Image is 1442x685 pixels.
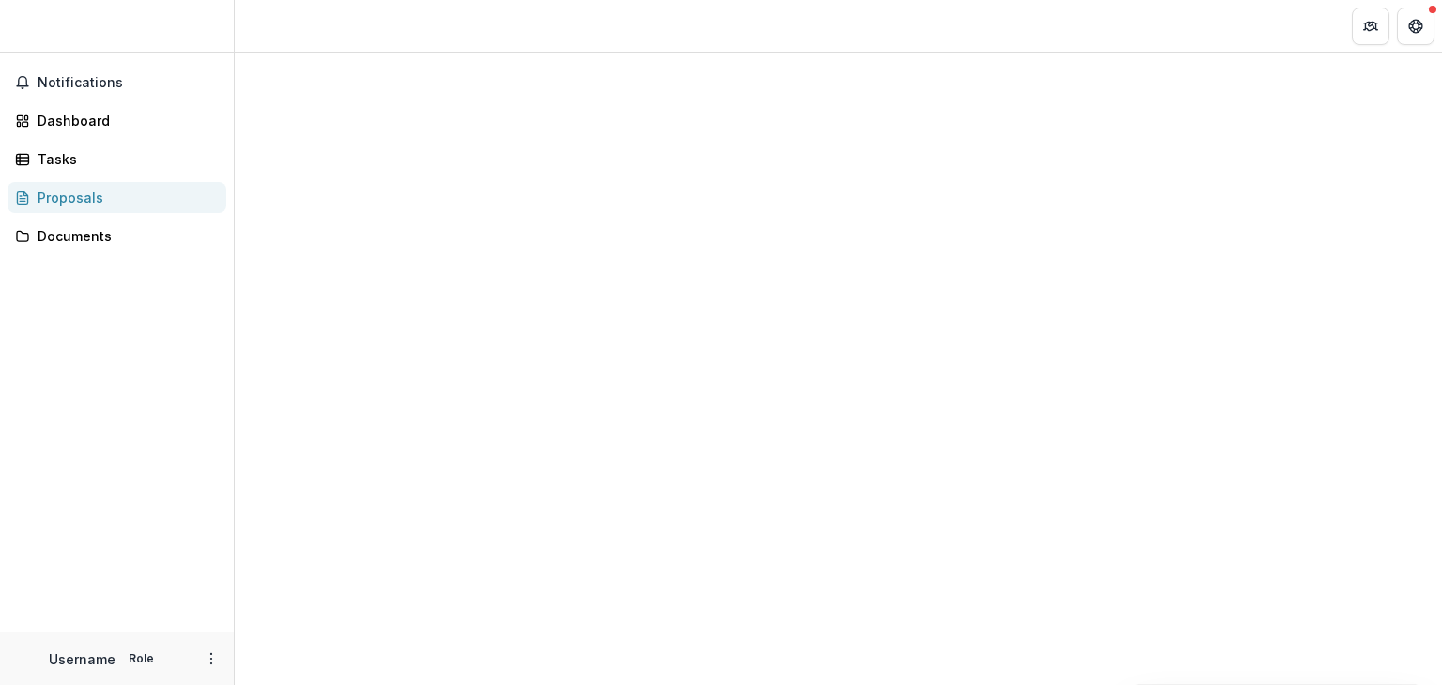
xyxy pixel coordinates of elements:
button: Partners [1352,8,1389,45]
a: Proposals [8,182,226,213]
div: Documents [38,226,211,246]
p: Username [49,649,115,669]
button: Get Help [1397,8,1434,45]
a: Tasks [8,144,226,175]
div: Dashboard [38,111,211,130]
span: Notifications [38,75,219,91]
button: More [200,647,222,670]
a: Documents [8,221,226,251]
button: Notifications [8,68,226,98]
a: Dashboard [8,105,226,136]
p: Role [123,650,160,667]
div: Tasks [38,149,211,169]
div: Proposals [38,188,211,207]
